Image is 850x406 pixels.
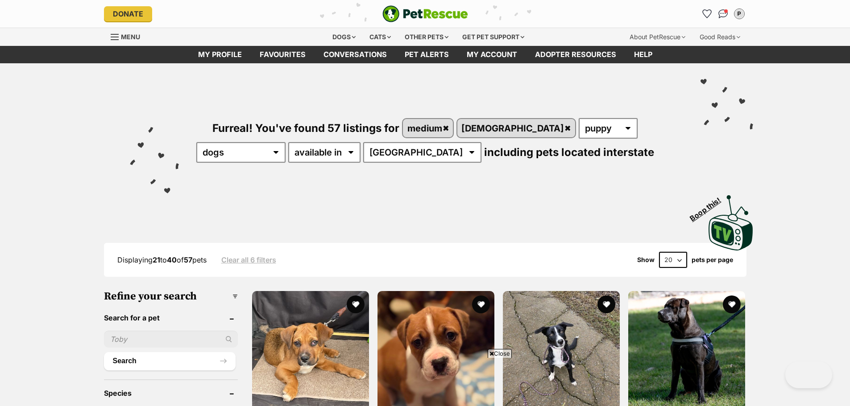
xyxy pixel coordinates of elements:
a: Clear all 6 filters [221,256,276,264]
a: PetRescue [382,5,468,22]
header: Search for a pet [104,314,238,322]
button: Search [104,352,236,370]
span: Menu [121,33,140,41]
button: favourite [597,295,615,313]
div: Get pet support [456,28,531,46]
a: [DEMOGRAPHIC_DATA] [457,119,575,137]
iframe: Advertisement [209,361,642,402]
div: P [735,9,744,18]
span: Boop this! [688,190,729,222]
button: My account [732,7,746,21]
label: pets per page [692,256,733,263]
button: favourite [472,295,490,313]
iframe: Help Scout Beacon - Open [785,361,832,388]
a: conversations [315,46,396,63]
a: Menu [111,28,146,44]
strong: 40 [167,255,177,264]
a: Donate [104,6,152,21]
div: Good Reads [693,28,746,46]
strong: 21 [153,255,160,264]
a: Conversations [716,7,730,21]
button: favourite [723,295,741,313]
a: Favourites [251,46,315,63]
span: Close [488,349,512,358]
button: favourite [347,295,365,313]
header: Species [104,389,238,397]
div: About PetRescue [623,28,692,46]
div: Dogs [326,28,362,46]
img: PetRescue TV logo [709,195,753,250]
span: Show [637,256,655,263]
a: Favourites [700,7,714,21]
div: Other pets [398,28,455,46]
a: Adopter resources [526,46,625,63]
input: Toby [104,331,238,348]
a: My account [458,46,526,63]
a: medium [403,119,453,137]
div: Cats [363,28,397,46]
a: My profile [189,46,251,63]
h3: Refine your search [104,290,238,303]
ul: Account quick links [700,7,746,21]
a: Boop this! [709,187,753,252]
strong: 57 [184,255,192,264]
span: Furreal! You've found 57 listings for [212,122,399,135]
img: logo-e224e6f780fb5917bec1dbf3a21bbac754714ae5b6737aabdf751b685950b380.svg [382,5,468,22]
span: including pets located interstate [484,146,654,159]
span: Displaying to of pets [117,255,207,264]
a: Pet alerts [396,46,458,63]
img: chat-41dd97257d64d25036548639549fe6c8038ab92f7586957e7f3b1b290dea8141.svg [718,9,728,18]
a: Help [625,46,661,63]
